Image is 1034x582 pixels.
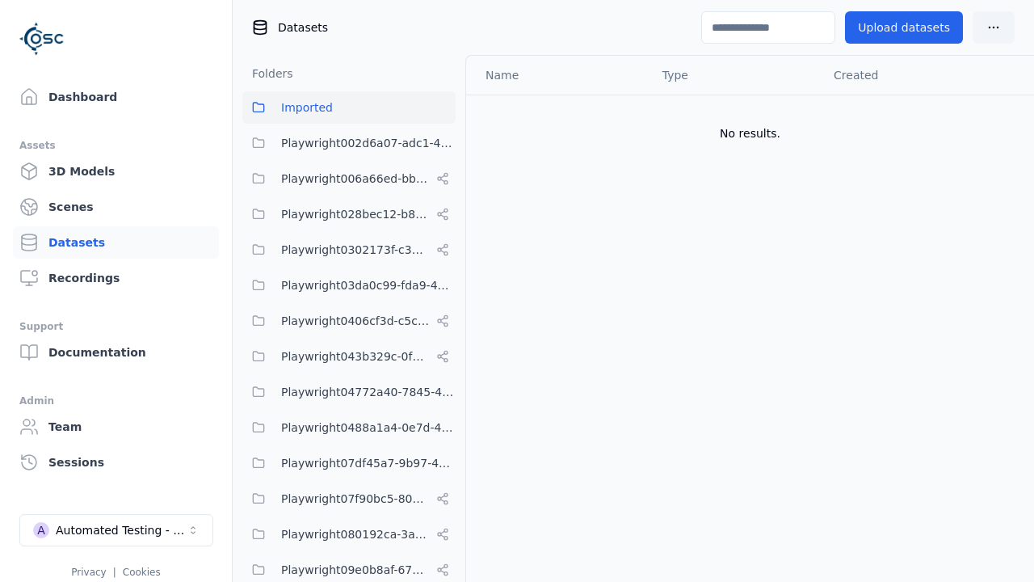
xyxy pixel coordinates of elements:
[242,483,456,515] button: Playwright07f90bc5-80d1-4d58-862e-051c9f56b799
[13,446,219,479] a: Sessions
[13,81,219,113] a: Dashboard
[466,56,649,95] th: Name
[13,191,219,223] a: Scenes
[13,226,219,259] a: Datasets
[281,205,430,224] span: Playwright028bec12-b853-4041-8716-f34111cdbd0b
[281,525,430,544] span: Playwright080192ca-3ab8-4170-8689-2c2dffafb10d
[123,567,161,578] a: Cookies
[71,567,106,578] a: Privacy
[13,155,219,188] a: 3D Models
[19,16,65,61] img: Logo
[281,169,430,188] span: Playwright006a66ed-bbfa-4b84-a6f2-8b03960da6f1
[33,522,49,538] div: A
[281,240,430,259] span: Playwright0302173f-c313-40eb-a2c1-2f14b0f3806f
[242,234,456,266] button: Playwright0302173f-c313-40eb-a2c1-2f14b0f3806f
[242,305,456,337] button: Playwright0406cf3d-c5c6-4809-a891-d4d7aaf60441
[242,162,456,195] button: Playwright006a66ed-bbfa-4b84-a6f2-8b03960da6f1
[242,518,456,550] button: Playwright080192ca-3ab8-4170-8689-2c2dffafb10d
[466,95,1034,172] td: No results.
[242,411,456,444] button: Playwright0488a1a4-0e7d-4299-bdea-dd156cc484d6
[242,198,456,230] button: Playwright028bec12-b853-4041-8716-f34111cdbd0b
[242,127,456,159] button: Playwright002d6a07-adc1-4c24-b05e-c31b39d5c727
[242,447,456,479] button: Playwright07df45a7-9b97-4519-9260-365d86e9bcdb
[281,347,430,366] span: Playwright043b329c-0fea-4eef-a1dd-c1b85d96f68d
[19,136,212,155] div: Assets
[113,567,116,578] span: |
[845,11,963,44] button: Upload datasets
[56,522,187,538] div: Automated Testing - Playwright
[281,98,333,117] span: Imported
[19,317,212,336] div: Support
[13,336,219,369] a: Documentation
[281,453,456,473] span: Playwright07df45a7-9b97-4519-9260-365d86e9bcdb
[19,391,212,411] div: Admin
[242,376,456,408] button: Playwright04772a40-7845-40f2-bf94-f85d29927f9d
[19,514,213,546] button: Select a workspace
[13,262,219,294] a: Recordings
[278,19,328,36] span: Datasets
[649,56,821,95] th: Type
[242,269,456,302] button: Playwright03da0c99-fda9-4a9e-aae8-21aa8e1fe531
[281,489,430,508] span: Playwright07f90bc5-80d1-4d58-862e-051c9f56b799
[281,382,456,402] span: Playwright04772a40-7845-40f2-bf94-f85d29927f9d
[242,65,293,82] h3: Folders
[281,560,430,580] span: Playwright09e0b8af-6797-487c-9a58-df45af994400
[242,91,456,124] button: Imported
[281,133,456,153] span: Playwright002d6a07-adc1-4c24-b05e-c31b39d5c727
[13,411,219,443] a: Team
[281,418,456,437] span: Playwright0488a1a4-0e7d-4299-bdea-dd156cc484d6
[821,56,1008,95] th: Created
[281,311,430,331] span: Playwright0406cf3d-c5c6-4809-a891-d4d7aaf60441
[281,276,456,295] span: Playwright03da0c99-fda9-4a9e-aae8-21aa8e1fe531
[242,340,456,373] button: Playwright043b329c-0fea-4eef-a1dd-c1b85d96f68d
